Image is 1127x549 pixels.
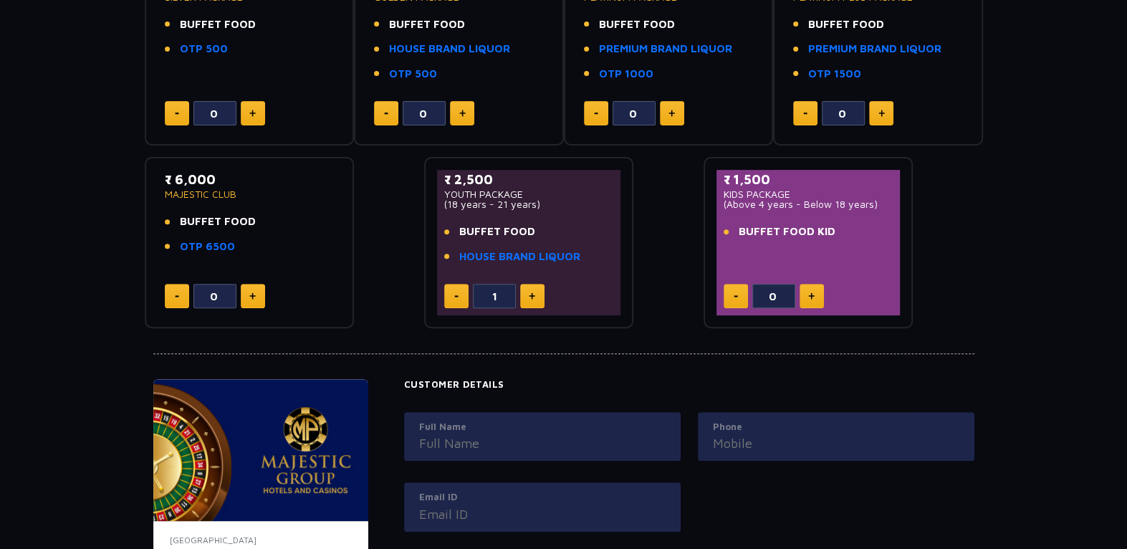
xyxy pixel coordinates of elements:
[454,295,459,297] img: minus
[808,16,884,33] span: BUFFET FOOD
[419,434,666,453] input: Full Name
[419,420,666,434] label: Full Name
[808,66,861,82] a: OTP 1500
[170,534,352,547] p: [GEOGRAPHIC_DATA]
[459,249,580,265] a: HOUSE BRAND LIQUOR
[599,66,653,82] a: OTP 1000
[180,239,235,255] a: OTP 6500
[180,214,256,230] span: BUFFET FOOD
[529,292,535,300] img: plus
[389,41,510,57] a: HOUSE BRAND LIQUOR
[724,199,893,209] p: (Above 4 years - Below 18 years)
[249,292,256,300] img: plus
[803,113,807,115] img: minus
[739,224,835,240] span: BUFFET FOOD KID
[724,170,893,189] p: ₹ 1,500
[878,110,885,117] img: plus
[249,110,256,117] img: plus
[419,505,666,524] input: Email ID
[165,170,335,189] p: ₹ 6,000
[713,420,959,434] label: Phone
[594,113,598,115] img: minus
[808,41,941,57] a: PREMIUM BRAND LIQUOR
[404,379,974,391] h4: Customer Details
[734,295,738,297] img: minus
[713,434,959,453] input: Mobile
[599,41,732,57] a: PREMIUM BRAND LIQUOR
[724,189,893,199] p: KIDS PACKAGE
[180,41,228,57] a: OTP 500
[384,113,388,115] img: minus
[444,170,614,189] p: ₹ 2,500
[444,199,614,209] p: (18 years - 21 years)
[175,113,179,115] img: minus
[808,292,815,300] img: plus
[180,16,256,33] span: BUFFET FOOD
[153,379,368,521] img: majesticPride-banner
[419,490,666,505] label: Email ID
[389,66,437,82] a: OTP 500
[444,189,614,199] p: YOUTH PACKAGE
[668,110,675,117] img: plus
[175,295,179,297] img: minus
[599,16,675,33] span: BUFFET FOOD
[459,224,535,240] span: BUFFET FOOD
[389,16,465,33] span: BUFFET FOOD
[459,110,466,117] img: plus
[165,189,335,199] p: MAJESTIC CLUB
